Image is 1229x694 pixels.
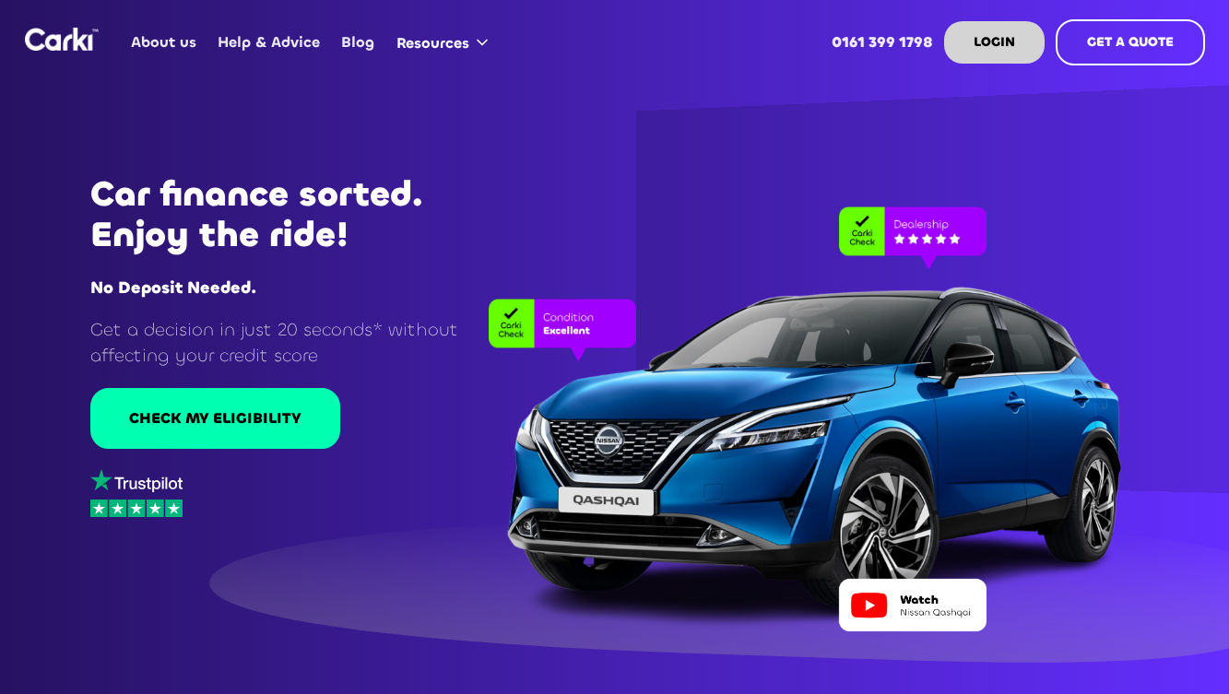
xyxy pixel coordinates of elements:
[944,21,1045,64] a: LOGIN
[121,6,207,78] a: About us
[90,388,340,449] a: CHECK MY ELIGIBILITY
[832,32,933,52] strong: 0161 399 1798
[1056,19,1205,65] a: GET A QUOTE
[25,28,99,51] img: Logo
[821,6,943,78] a: 0161 399 1798
[90,174,503,255] h1: Car finance sorted. Enjoy the ride!
[90,469,183,492] img: trustpilot
[331,6,385,78] a: Blog
[396,33,469,53] div: Resources
[385,7,506,77] div: Resources
[1087,33,1174,51] strong: GET A QUOTE
[90,317,503,368] p: Get a decision in just 20 seconds* without affecting your credit score
[25,28,99,51] a: home
[974,33,1015,51] strong: LOGIN
[129,408,301,429] div: CHECK MY ELIGIBILITY
[90,500,183,517] img: stars
[207,6,331,78] a: Help & Advice
[90,276,256,299] strong: No Deposit Needed.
